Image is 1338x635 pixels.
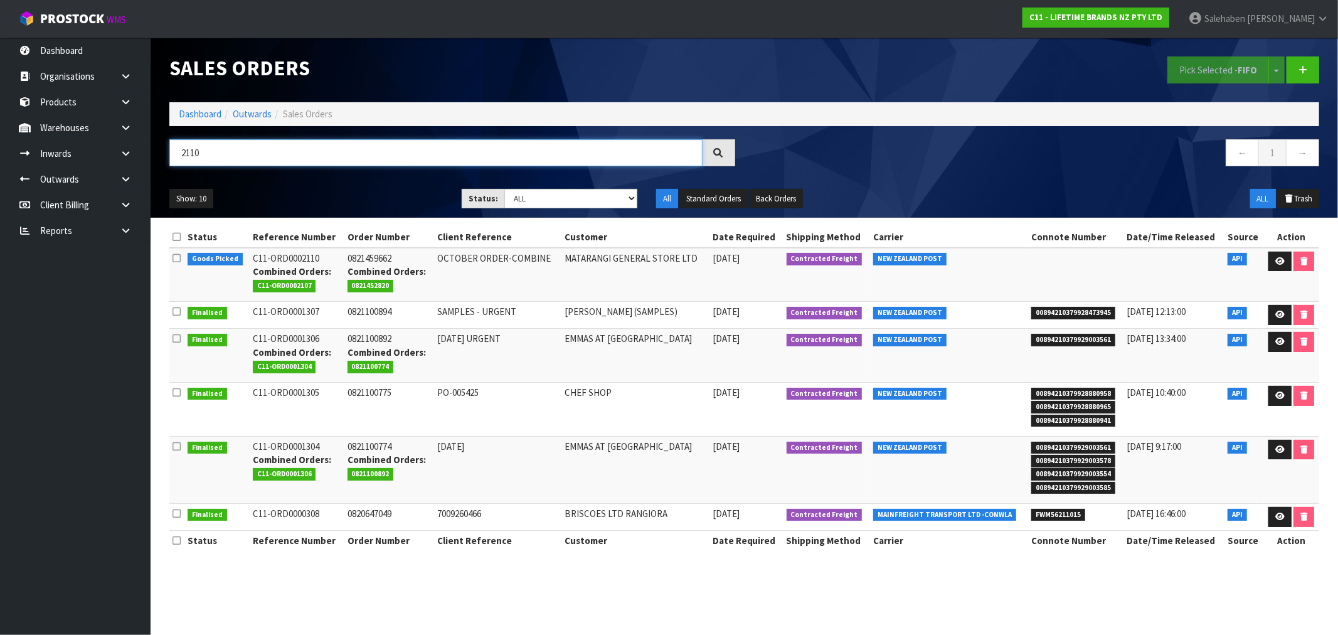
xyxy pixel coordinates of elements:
a: Outwards [233,108,272,120]
td: 0821100892 [344,329,434,383]
span: [DATE] 9:17:00 [1127,440,1182,452]
nav: Page navigation [754,139,1320,170]
span: [DATE] 16:46:00 [1127,508,1186,520]
th: Date/Time Released [1124,227,1224,247]
span: NEW ZEALAND POST [873,334,947,346]
span: C11-ORD0001306 [253,468,316,481]
span: 00894210379929003585 [1031,482,1115,494]
th: Action [1264,227,1319,247]
span: API [1228,253,1247,265]
span: NEW ZEALAND POST [873,307,947,319]
span: Finalised [188,388,227,400]
span: API [1228,334,1247,346]
span: C11-ORD0002107 [253,280,316,292]
th: Carrier [870,227,1028,247]
span: Contracted Freight [787,509,863,521]
td: C11-ORD0001307 [250,302,344,329]
th: Carrier [870,530,1028,550]
span: [DATE] [713,306,740,317]
span: 0821100774 [348,361,394,373]
td: OCTOBER ORDER-COMBINE [434,248,561,302]
span: [DATE] 10:40:00 [1127,387,1186,398]
th: Client Reference [434,530,561,550]
h1: Sales Orders [169,56,735,80]
span: Contracted Freight [787,334,863,346]
a: → [1286,139,1319,166]
button: Back Orders [749,189,803,209]
th: Reference Number [250,530,344,550]
th: Shipping Method [783,530,871,550]
th: Customer [561,530,709,550]
td: C11-ORD0000308 [250,504,344,531]
img: cube-alt.png [19,11,35,26]
strong: Combined Orders: [253,346,331,358]
span: API [1228,442,1247,454]
th: Status [184,530,250,550]
span: 00894210379928880965 [1031,401,1115,414]
span: NEW ZEALAND POST [873,388,947,400]
small: WMS [107,14,126,26]
td: [DATE] [434,436,561,503]
td: EMMAS AT [GEOGRAPHIC_DATA] [561,329,709,383]
td: 0821100775 [344,383,434,437]
th: Connote Number [1028,530,1123,550]
strong: Combined Orders: [253,454,331,466]
td: EMMAS AT [GEOGRAPHIC_DATA] [561,436,709,503]
th: Connote Number [1028,227,1123,247]
span: ProStock [40,11,104,27]
span: MAINFREIGHT TRANSPORT LTD -CONWLA [873,509,1016,521]
span: [DATE] [713,387,740,398]
button: ALL [1250,189,1276,209]
td: [DATE] URGENT [434,329,561,383]
button: Show: 10 [169,189,213,209]
th: Source [1224,227,1264,247]
th: Date Required [709,227,783,247]
span: Contracted Freight [787,388,863,400]
td: 0821459662 [344,248,434,302]
span: Salehaben [1204,13,1245,24]
span: [DATE] 12:13:00 [1127,306,1186,317]
span: 0821100892 [348,468,394,481]
strong: Combined Orders: [348,265,426,277]
td: 0821100894 [344,302,434,329]
th: Order Number [344,227,434,247]
span: FWM56211015 [1031,509,1085,521]
span: 00894210379928880958 [1031,388,1115,400]
th: Customer [561,227,709,247]
strong: Combined Orders: [253,265,331,277]
th: Action [1264,530,1319,550]
td: C11-ORD0001305 [250,383,344,437]
span: Finalised [188,509,227,521]
span: Finalised [188,307,227,319]
span: NEW ZEALAND POST [873,253,947,265]
a: Dashboard [179,108,221,120]
td: C11-ORD0001304 [250,436,344,503]
td: SAMPLES - URGENT [434,302,561,329]
th: Order Number [344,530,434,550]
span: 00894210379928473945 [1031,307,1115,319]
span: 00894210379929003561 [1031,442,1115,454]
span: Goods Picked [188,253,243,265]
td: BRISCOES LTD RANGIORA [561,504,709,531]
strong: Combined Orders: [348,454,426,466]
span: 00894210379929003578 [1031,455,1115,467]
td: 0820647049 [344,504,434,531]
span: API [1228,307,1247,319]
th: Source [1224,530,1264,550]
span: 00894210379929003554 [1031,468,1115,481]
td: 0821100774 [344,436,434,503]
span: 00894210379928880941 [1031,415,1115,427]
input: Search sales orders [169,139,703,166]
th: Shipping Method [783,227,871,247]
th: Date Required [709,530,783,550]
button: Pick Selected -FIFO [1167,56,1269,83]
th: Client Reference [434,227,561,247]
td: PO-005425 [434,383,561,437]
strong: Combined Orders: [348,346,426,358]
span: Contracted Freight [787,253,863,265]
td: C11-ORD0002110 [250,248,344,302]
span: NEW ZEALAND POST [873,442,947,454]
span: API [1228,509,1247,521]
span: 00894210379929003561 [1031,334,1115,346]
button: All [656,189,678,209]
